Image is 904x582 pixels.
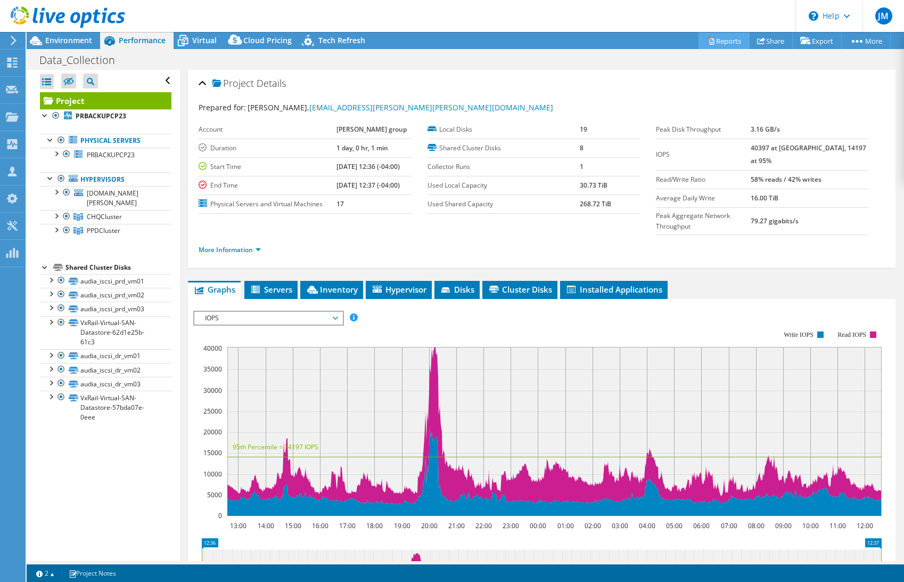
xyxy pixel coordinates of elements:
b: 268.72 TiB [580,199,611,208]
span: Inventory [306,284,358,295]
span: IOPS [200,312,336,325]
label: End Time [199,180,336,191]
text: Write IOPS [784,331,814,338]
span: [DOMAIN_NAME][PERSON_NAME] [87,189,138,207]
text: 13:00 [230,521,246,530]
b: 8 [580,143,584,152]
text: 07:00 [721,521,737,530]
span: Project [212,78,254,89]
b: [DATE] 12:36 (-04:00) [336,162,400,171]
b: 30.73 TiB [580,181,607,190]
text: 25000 [203,407,222,416]
span: Hypervisor [371,284,426,295]
text: 06:00 [693,521,710,530]
b: PRBACKUPCP23 [76,111,126,120]
span: Cluster Disks [488,284,552,295]
a: Physical Servers [40,134,171,148]
text: 08:00 [748,521,765,530]
span: Servers [250,284,292,295]
text: 20000 [203,427,222,436]
text: 5000 [207,490,222,499]
a: [EMAIL_ADDRESS][PERSON_NAME][PERSON_NAME][DOMAIN_NAME] [309,102,553,112]
a: VxRail-Virtual-SAN-Datastore-62d1e25b-61c3 [40,316,171,349]
label: Duration [199,143,336,153]
text: 02:00 [585,521,601,530]
text: 05:00 [666,521,683,530]
a: audia_iscsi_prd_vm03 [40,302,171,316]
span: [PERSON_NAME], [248,102,553,112]
label: Account [199,124,336,135]
text: 95th Percentile = 14197 IOPS [233,442,318,451]
a: Project [40,92,171,109]
label: Shared Cluster Disks [428,143,580,153]
span: PRBACKUPCP23 [87,150,135,159]
text: 15:00 [285,521,301,530]
a: Reports [698,33,750,49]
a: audia_iscsi_dr_vm01 [40,349,171,363]
span: Virtual [192,35,217,45]
text: 21:00 [448,521,465,530]
a: audia_iscsi_prd_vm01 [40,274,171,288]
a: PRBACKUPCP23 [40,148,171,161]
span: CHQCluster [87,212,122,221]
a: Share [749,33,793,49]
span: PPDCluster [87,226,120,235]
span: Environment [45,35,92,45]
span: Performance [119,35,166,45]
span: JM [875,7,892,25]
a: audia_iscsi_dr_vm02 [40,363,171,377]
label: Peak Disk Throughput [656,124,750,135]
b: 40397 at [GEOGRAPHIC_DATA], 14197 at 95% [751,143,866,165]
b: [PERSON_NAME] group [336,125,407,134]
a: audia_iscsi_prd_vm02 [40,288,171,302]
span: Disks [440,284,474,295]
a: CHQCluster [40,210,171,224]
span: Graphs [193,284,235,295]
text: 03:00 [612,521,628,530]
a: [DOMAIN_NAME][PERSON_NAME] [40,186,171,209]
a: PRBACKUPCP23 [40,109,171,123]
text: 22:00 [475,521,492,530]
label: Read/Write Ratio [656,174,750,185]
text: 20:00 [421,521,438,530]
label: Used Local Capacity [428,180,580,191]
b: 1 day, 0 hr, 1 min [336,143,388,152]
b: 16.00 TiB [751,193,778,203]
text: 17:00 [339,521,356,530]
label: Physical Servers and Virtual Machines [199,199,336,209]
text: 14:00 [258,521,274,530]
a: Export [792,33,842,49]
b: 19 [580,125,587,134]
b: 58% reads / 42% writes [751,175,821,184]
h1: Data_Collection [35,54,132,66]
a: VxRail-Virtual-SAN-Datastore-57bda07e-0eee [40,391,171,424]
a: More Information [199,245,261,254]
text: 10000 [203,470,222,479]
text: 23:00 [503,521,519,530]
span: Installed Applications [565,284,662,295]
label: Average Daily Write [656,193,750,204]
a: Hypervisors [40,172,171,186]
text: 00:00 [530,521,546,530]
svg: \n [809,11,818,21]
a: Project Notes [61,567,124,580]
text: Read IOPS [838,331,867,338]
label: Used Shared Capacity [428,199,580,209]
label: Collector Runs [428,161,580,172]
label: Prepared for: [199,102,246,112]
b: 3.16 GB/s [751,125,780,134]
b: 1 [580,162,584,171]
text: 19:00 [394,521,410,530]
span: Cloud Pricing [243,35,292,45]
label: Peak Aggregate Network Throughput [656,211,750,232]
label: Local Disks [428,124,580,135]
label: Start Time [199,161,336,172]
text: 11:00 [829,521,846,530]
span: Details [257,77,286,90]
text: 16:00 [312,521,328,530]
span: Tech Refresh [318,35,365,45]
a: More [841,33,891,49]
text: 01:00 [557,521,574,530]
text: 15000 [203,448,222,457]
b: 17 [336,199,344,208]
